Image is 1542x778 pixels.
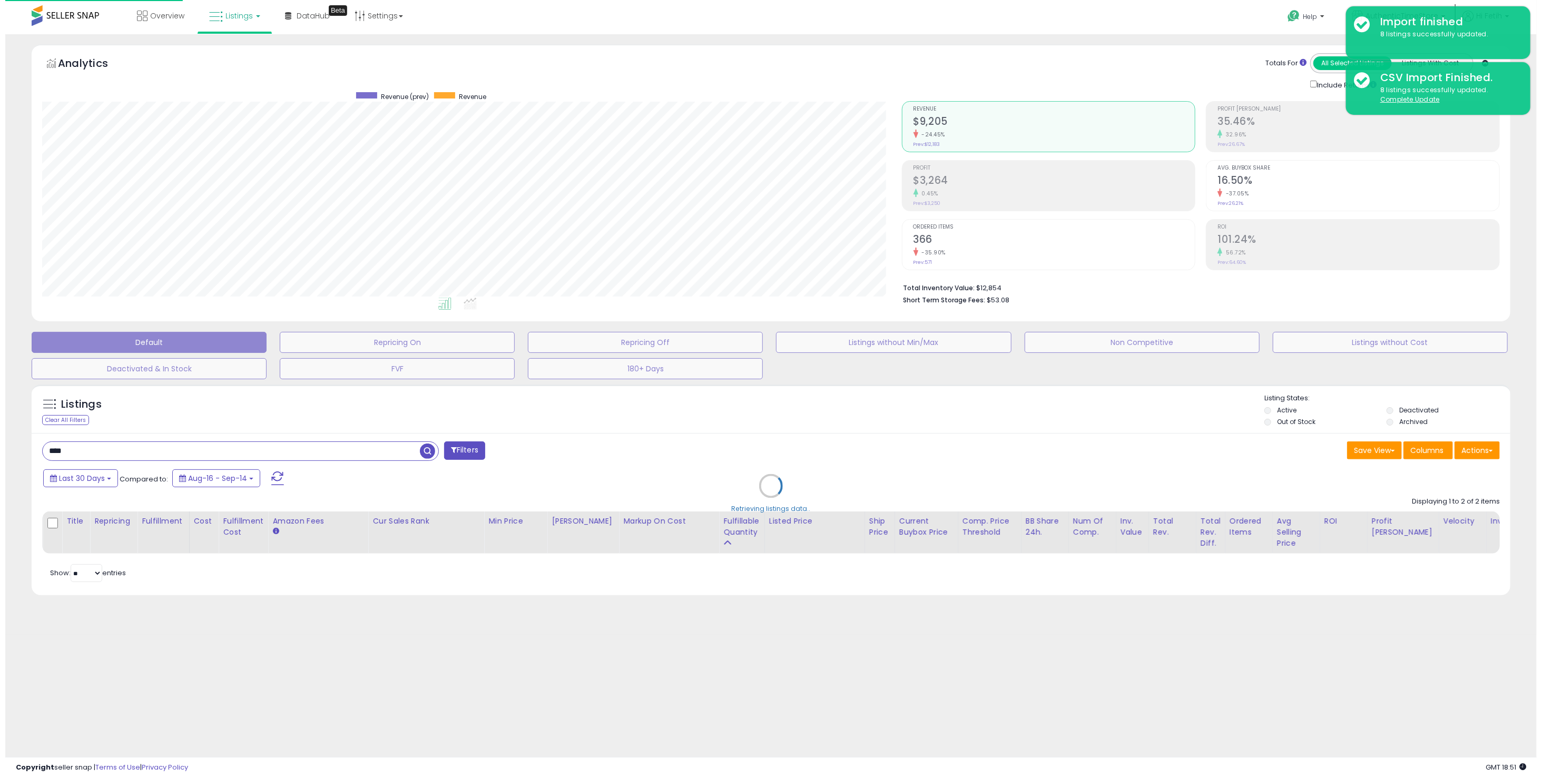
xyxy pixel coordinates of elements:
[1212,115,1494,130] h2: 35.46%
[523,358,758,379] button: 180+ Days
[1212,233,1494,248] h2: 101.24%
[908,106,1190,112] span: Revenue
[145,11,179,21] span: Overview
[26,358,261,379] button: Deactivated & In Stock
[1375,95,1435,104] u: Complete Update
[1212,174,1494,189] h2: 16.50%
[908,259,927,265] small: Prev: 571
[323,5,342,16] div: Tooltip anchor
[898,283,970,292] b: Total Inventory Value:
[1298,12,1312,21] span: Help
[898,296,980,304] b: Short Term Storage Fees:
[1217,190,1244,198] small: -37.05%
[1212,106,1494,112] span: Profit [PERSON_NAME]
[913,249,941,257] small: -35.90%
[454,92,481,101] span: Revenue
[908,224,1190,230] span: Ordered Items
[1217,131,1241,139] small: 32.96%
[908,165,1190,171] span: Profit
[1297,78,1384,91] div: Include Returns
[1367,29,1517,40] div: 8 listings successfully updated.
[1367,70,1517,85] div: CSV Import Finished.
[1212,224,1494,230] span: ROI
[523,332,758,353] button: Repricing Off
[1260,58,1301,68] div: Totals For
[1019,332,1254,353] button: Non Competitive
[1367,14,1517,29] div: Import finished
[726,504,806,514] div: Retrieving listings data..
[908,174,1190,189] h2: $3,264
[220,11,248,21] span: Listings
[376,92,424,101] span: Revenue (prev)
[1212,200,1238,206] small: Prev: 26.21%
[908,141,935,147] small: Prev: $12,183
[274,332,509,353] button: Repricing On
[291,11,325,21] span: DataHub
[1268,332,1502,353] button: Listings without Cost
[913,190,934,198] small: 0.45%
[982,295,1005,305] span: $53.08
[1212,259,1241,265] small: Prev: 64.60%
[908,115,1190,130] h2: $9,205
[26,332,261,353] button: Default
[1212,165,1494,171] span: Avg. Buybox Share
[898,281,1487,293] li: $12,854
[1367,85,1517,105] div: 8 listings successfully updated.
[908,200,936,206] small: Prev: $3,250
[1212,141,1240,147] small: Prev: 26.67%
[1308,56,1387,70] button: All Selected Listings
[53,56,123,73] h5: Analytics
[771,332,1006,353] button: Listings without Min/Max
[274,358,509,379] button: FVF
[1282,9,1295,23] i: Get Help
[913,131,940,139] small: -24.45%
[908,233,1190,248] h2: 366
[1217,249,1241,257] small: 56.72%
[1274,2,1330,34] a: Help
